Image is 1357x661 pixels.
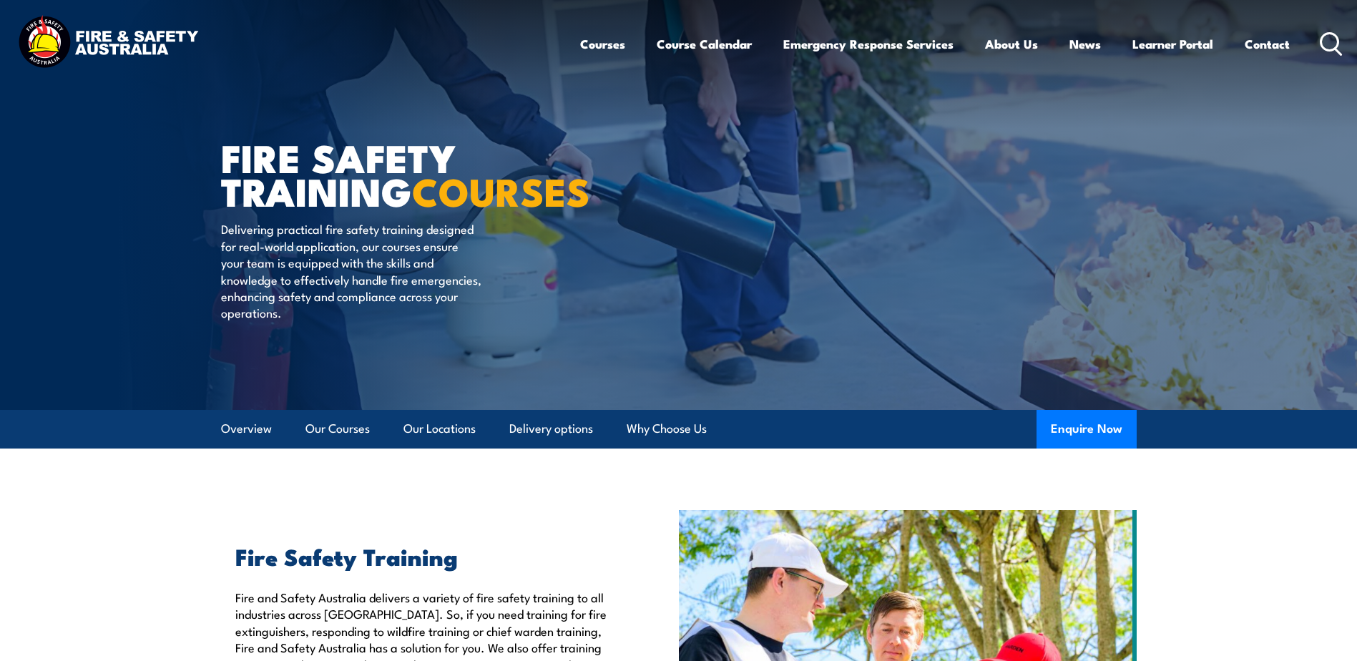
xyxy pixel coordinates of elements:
a: About Us [985,25,1038,63]
a: Our Locations [403,410,476,448]
button: Enquire Now [1037,410,1137,449]
a: Course Calendar [657,25,752,63]
a: Why Choose Us [627,410,707,448]
a: News [1069,25,1101,63]
a: Delivery options [509,410,593,448]
h1: FIRE SAFETY TRAINING [221,140,574,207]
a: Courses [580,25,625,63]
a: Emergency Response Services [783,25,954,63]
a: Overview [221,410,272,448]
p: Delivering practical fire safety training designed for real-world application, our courses ensure... [221,220,482,320]
a: Our Courses [305,410,370,448]
a: Contact [1245,25,1290,63]
h2: Fire Safety Training [235,546,613,566]
strong: COURSES [412,160,590,220]
a: Learner Portal [1132,25,1213,63]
